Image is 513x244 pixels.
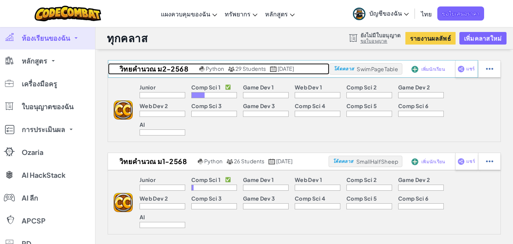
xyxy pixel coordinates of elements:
[398,177,430,183] p: Game Dev 2
[486,158,493,165] img: IconStudentEllipsis.svg
[114,100,133,120] img: logo
[204,158,222,164] span: Python
[421,67,445,72] span: เพิ่มนักเรียน
[295,84,322,90] p: Web Dev 1
[161,10,210,18] span: แผงควบคุมของฉัน
[114,193,133,212] img: logo
[191,103,222,109] p: Comp Sci 3
[437,6,484,21] a: ขอใบเสนอราคา
[22,103,73,110] span: ใบอนุญาตของฉัน
[353,8,365,20] img: avatar
[295,103,325,109] p: Comp Sci 4
[140,177,156,183] p: Junior
[22,126,65,133] span: การประเมินผล
[108,63,329,75] a: วิทยคำนวณ ม2-2568 Python 29 Students [DATE]
[411,158,418,165] img: IconAddStudents.svg
[261,3,299,24] a: หลักสูตร
[270,66,277,72] img: calendar.svg
[108,156,196,167] h2: วิทยคำนวณ ม1-2568
[206,65,224,72] span: Python
[140,121,145,128] p: AI
[459,32,507,45] button: เพิ่มคลาสใหม่
[276,158,292,164] span: [DATE]
[243,177,274,183] p: Game Dev 1
[334,67,354,71] span: โค้ดคลาส
[191,84,221,90] p: Comp Sci 1
[411,66,418,73] img: IconAddStudents.svg
[356,158,399,165] span: SmallHalfSheep
[225,84,231,90] p: ✅
[22,80,57,87] span: เครื่องมือครู
[346,84,376,90] p: Comp Sci 2
[243,103,275,109] p: Game Dev 3
[157,3,221,24] a: แผงควบคุมของฉัน
[140,103,168,109] p: Web Dev 2
[140,195,168,201] p: Web Dev 2
[22,149,43,156] span: Ozaria
[243,195,275,201] p: Game Dev 3
[198,159,203,164] img: python.png
[369,9,409,17] span: บัญชีของฉัน
[466,67,475,71] span: แชร์
[346,177,376,183] p: Comp Sci 2
[333,159,353,164] span: โค้ดคลาส
[295,177,322,183] p: Web Dev 1
[278,65,294,72] span: [DATE]
[108,156,329,167] a: วิทยคำนวณ ม1-2568 Python 26 Students [DATE]
[225,177,231,183] p: ✅
[234,158,265,164] span: 26 Students
[191,195,222,201] p: Comp Sci 3
[466,159,475,164] span: แชร์
[457,65,465,72] img: IconShare_Purple.svg
[268,159,275,164] img: calendar.svg
[140,214,145,220] p: AI
[361,32,401,38] span: ยังไม่มีใบอนุญาต
[346,103,377,109] p: Comp Sci 5
[361,38,401,44] a: ขอใบอนุญาต
[457,158,465,165] img: IconShare_Purple.svg
[107,31,148,45] h1: ทุกคลาส
[22,57,47,64] span: หลักสูตร
[486,65,493,72] img: IconStudentEllipsis.svg
[398,103,428,109] p: Comp Sci 6
[405,32,456,45] button: รายงานผลลัพธ์
[243,84,274,90] p: Game Dev 1
[228,66,235,72] img: MultipleUsers.png
[191,177,221,183] p: Comp Sci 1
[140,84,156,90] p: Junior
[22,172,65,179] span: AI HackStack
[357,65,398,72] span: SwimPageTable
[417,3,435,24] a: ไทย
[235,65,266,72] span: 29 Students
[346,195,377,201] p: Comp Sci 5
[421,159,445,164] span: เพิ่มนักเรียน
[199,66,205,72] img: python.png
[221,3,261,24] a: ทรัพยากร
[108,63,197,75] h2: วิทยคำนวณ ม2-2568
[421,10,432,18] span: ไทย
[225,10,251,18] span: ทรัพยากร
[226,159,233,164] img: MultipleUsers.png
[22,35,70,41] span: ห้องเรียนของฉัน
[35,6,101,21] img: CodeCombat logo
[22,195,38,201] span: AI ลีก
[398,84,430,90] p: Game Dev 2
[265,10,288,18] span: หลักสูตร
[295,195,325,201] p: Comp Sci 4
[349,2,413,26] a: บัญชีของฉัน
[398,195,428,201] p: Comp Sci 6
